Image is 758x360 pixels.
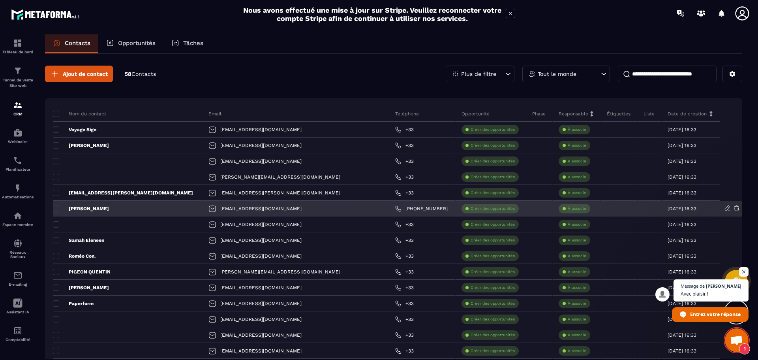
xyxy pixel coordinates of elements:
p: À associe [568,332,586,338]
p: [PERSON_NAME] [53,142,109,149]
p: Créer des opportunités [471,158,515,164]
a: +33 [395,158,414,164]
img: formation [13,100,23,110]
img: logo [11,7,82,22]
a: [PHONE_NUMBER] [395,205,448,212]
p: À associe [568,301,586,306]
p: À associe [568,317,586,322]
p: À associe [568,158,586,164]
a: automationsautomationsAutomatisations [2,177,34,205]
p: Créer des opportunités [471,143,515,148]
p: Nom du contact [53,111,106,117]
a: formationformationCRM [2,94,34,122]
img: automations [13,211,23,221]
p: Responsable [559,111,588,117]
p: [DATE] 16:33 [668,206,696,211]
button: Ajout de contact [45,66,113,82]
p: À associe [568,222,586,227]
a: +33 [395,253,414,259]
p: Téléphone [395,111,419,117]
a: automationsautomationsWebinaire [2,122,34,150]
p: Email [208,111,221,117]
a: formationformationTunnel de vente Site web [2,60,34,94]
p: Contacts [65,40,90,47]
p: Espace membre [2,222,34,227]
p: À associe [568,253,586,259]
p: Créer des opportunités [471,237,515,243]
h2: Nous avons effectué une mise à jour sur Stripe. Veuillez reconnecter votre compte Stripe afin de ... [243,6,502,23]
a: +33 [395,237,414,243]
img: formation [13,38,23,48]
p: Comptabilité [2,337,34,342]
p: Créer des opportunités [471,301,515,306]
p: [PERSON_NAME] [53,205,109,212]
a: +33 [395,142,414,149]
p: Opportunités [118,40,156,47]
a: Opportunités [98,34,163,53]
p: Phase [532,111,546,117]
img: email [13,271,23,280]
a: social-networksocial-networkRéseaux Sociaux [2,233,34,265]
p: Assistant IA [2,310,34,314]
p: Étiquettes [607,111,630,117]
p: Opportunité [462,111,490,117]
p: À associe [568,285,586,290]
p: Plus de filtre [461,71,496,77]
a: +33 [395,300,414,307]
p: Webinaire [2,139,34,144]
img: accountant [13,326,23,335]
p: [PERSON_NAME] [53,285,109,291]
p: E-mailing [2,282,34,286]
p: Créer des opportunités [471,190,515,196]
p: [DATE] 16:33 [668,158,696,164]
p: Liste [644,111,655,117]
a: +33 [395,285,414,291]
span: Contacts [131,71,156,77]
p: À associe [568,269,586,275]
p: Créer des opportunités [471,174,515,180]
p: [DATE] 16:33 [668,237,696,243]
span: [PERSON_NAME] [706,284,741,288]
p: Créer des opportunités [471,222,515,227]
p: [DATE] 16:33 [668,348,696,354]
p: [DATE] 16:33 [668,253,696,259]
p: [DATE] 16:33 [668,143,696,148]
img: formation [13,66,23,75]
a: +33 [395,174,414,180]
p: Tableau de bord [2,50,34,54]
a: Contacts [45,34,98,53]
p: [DATE] 16:33 [668,332,696,338]
span: Entrez votre réponse [690,307,741,321]
p: À associe [568,143,586,148]
p: Automatisations [2,195,34,199]
p: 58 [125,70,156,78]
p: [DATE] 16:33 [668,222,696,227]
span: 1 [739,343,750,354]
img: social-network [13,239,23,248]
span: Message de [681,284,705,288]
img: scheduler [13,156,23,165]
p: Tout le monde [538,71,576,77]
p: [DATE] 16:33 [668,174,696,180]
p: Créer des opportunités [471,269,515,275]
a: emailemailE-mailing [2,265,34,292]
a: +33 [395,269,414,275]
a: Assistant IA [2,292,34,320]
p: À associe [568,174,586,180]
p: Paperform [53,300,94,307]
a: +33 [395,316,414,322]
p: [DATE] 16:33 [668,269,696,275]
p: Tunnel de vente Site web [2,77,34,89]
span: Ajout de contact [63,70,108,78]
a: +33 [395,126,414,133]
p: Créer des opportunités [471,348,515,354]
a: automationsautomationsEspace membre [2,205,34,233]
p: [DATE] 16:33 [668,301,696,306]
span: Avec plaisir ! [681,290,741,298]
p: Tâches [183,40,203,47]
p: Créer des opportunités [471,317,515,322]
a: schedulerschedulerPlanificateur [2,150,34,177]
p: Voyage Sign [53,126,96,133]
a: +33 [395,332,414,338]
img: automations [13,183,23,193]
